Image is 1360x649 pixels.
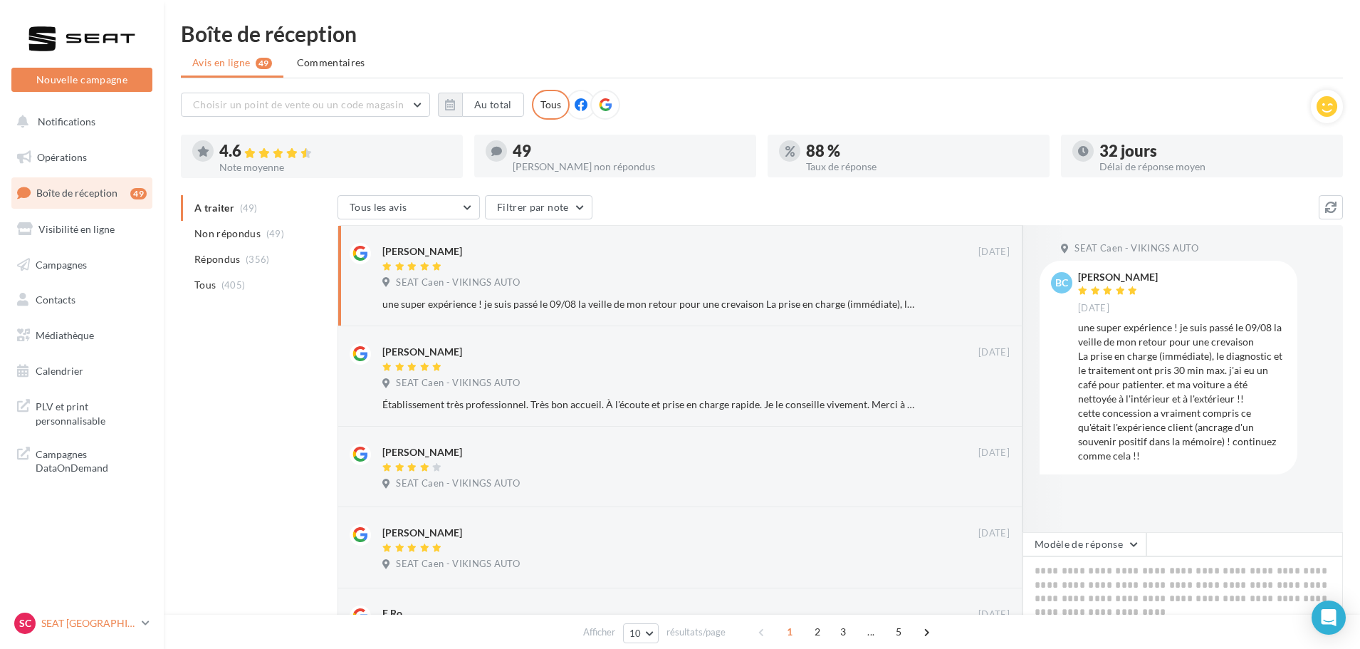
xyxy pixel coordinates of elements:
[1022,532,1146,556] button: Modèle de réponse
[9,356,155,386] a: Calendrier
[1078,272,1158,282] div: [PERSON_NAME]
[382,398,917,412] div: Établissement très professionnel. Très bon accueil. À l'écoute et prise en charge rapide. Je le c...
[38,115,95,128] span: Notifications
[1099,162,1332,172] div: Délai de réponse moyen
[396,377,520,390] span: SEAT Caen - VIKINGS AUTO
[1078,321,1286,463] div: une super expérience ! je suis passé le 09/08 la veille de mon retour pour une crevaison La prise...
[9,439,155,481] a: Campagnes DataOnDemand
[1099,143,1332,159] div: 32 jours
[513,162,745,172] div: [PERSON_NAME] non répondus
[438,93,524,117] button: Au total
[9,107,150,137] button: Notifications
[37,151,87,163] span: Opérations
[978,246,1010,259] span: [DATE]
[806,162,1038,172] div: Taux de réponse
[978,608,1010,621] span: [DATE]
[9,142,155,172] a: Opérations
[19,616,31,630] span: SC
[36,294,75,306] span: Contacts
[36,187,117,199] span: Boîte de réception
[396,477,520,490] span: SEAT Caen - VIKINGS AUTO
[36,397,147,427] span: PLV et print personnalisable
[887,621,910,643] span: 5
[219,143,451,160] div: 4.6
[583,625,615,639] span: Afficher
[36,329,94,341] span: Médiathèque
[194,227,261,241] span: Non répondus
[9,321,155,351] a: Médiathèque
[36,445,147,475] span: Campagnes DataOnDemand
[36,365,83,377] span: Calendrier
[338,195,480,219] button: Tous les avis
[221,279,246,291] span: (405)
[396,558,520,571] span: SEAT Caen - VIKINGS AUTO
[194,278,216,292] span: Tous
[382,606,402,621] div: E Ro
[181,23,1343,44] div: Boîte de réception
[806,143,1038,159] div: 88 %
[350,201,407,213] span: Tous les avis
[193,98,404,110] span: Choisir un point de vente ou un code magasin
[513,143,745,159] div: 49
[130,188,147,199] div: 49
[382,445,462,460] div: [PERSON_NAME]
[11,68,152,92] button: Nouvelle campagne
[297,56,365,70] span: Commentaires
[36,258,87,270] span: Campagnes
[978,447,1010,460] span: [DATE]
[382,345,462,359] div: [PERSON_NAME]
[11,610,152,637] a: SC SEAT [GEOGRAPHIC_DATA]
[181,93,430,117] button: Choisir un point de vente ou un code magasin
[266,228,284,239] span: (49)
[9,285,155,315] a: Contacts
[38,223,115,235] span: Visibilité en ligne
[1055,276,1068,290] span: bc
[629,628,642,639] span: 10
[623,623,659,643] button: 10
[806,621,829,643] span: 2
[1074,242,1198,255] span: SEAT Caen - VIKINGS AUTO
[666,625,726,639] span: résultats/page
[9,214,155,244] a: Visibilité en ligne
[859,621,882,643] span: ...
[382,244,462,259] div: [PERSON_NAME]
[382,526,462,540] div: [PERSON_NAME]
[978,346,1010,359] span: [DATE]
[246,254,270,265] span: (356)
[978,527,1010,540] span: [DATE]
[1078,302,1109,315] span: [DATE]
[396,276,520,289] span: SEAT Caen - VIKINGS AUTO
[382,297,917,311] div: une super expérience ! je suis passé le 09/08 la veille de mon retour pour une crevaison La prise...
[1312,601,1346,635] div: Open Intercom Messenger
[9,391,155,433] a: PLV et print personnalisable
[9,250,155,280] a: Campagnes
[194,252,241,266] span: Répondus
[9,177,155,208] a: Boîte de réception49
[462,93,524,117] button: Au total
[832,621,854,643] span: 3
[532,90,570,120] div: Tous
[41,616,136,630] p: SEAT [GEOGRAPHIC_DATA]
[778,621,801,643] span: 1
[485,195,592,219] button: Filtrer par note
[219,162,451,172] div: Note moyenne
